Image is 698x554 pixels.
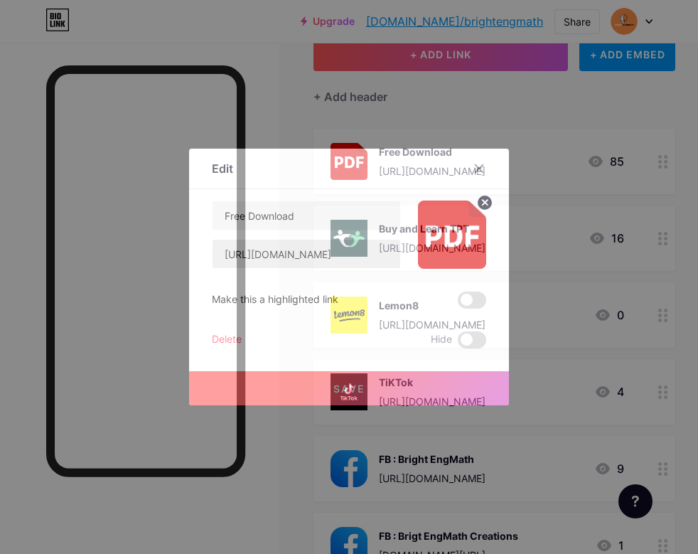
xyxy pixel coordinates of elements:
[212,160,233,177] div: Edit
[418,201,486,269] img: link_thumbnail
[333,383,365,395] span: Save
[213,201,400,230] input: Title
[212,331,242,348] div: Delete
[189,371,509,405] button: Save
[213,240,400,268] input: URL
[431,331,452,348] span: Hide
[212,292,338,309] div: Make this a highlighted link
